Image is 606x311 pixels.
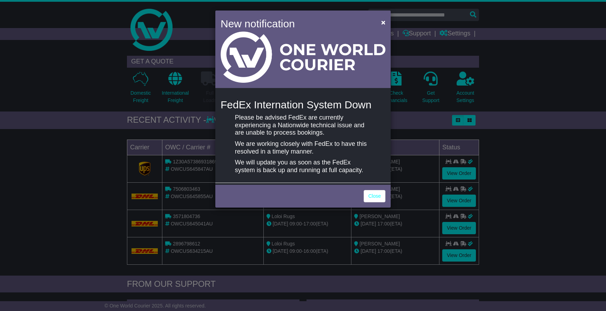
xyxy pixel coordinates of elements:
span: × [381,18,385,26]
p: We are working closely with FedEx to have this resolved in a timely manner. [235,140,371,155]
h4: New notification [221,16,371,32]
p: We will update you as soon as the FedEx system is back up and running at full capacity. [235,159,371,174]
img: Light [221,32,385,83]
p: Please be advised FedEx are currently experiencing a Nationwide technical issue and are unable to... [235,114,371,137]
a: Close [364,190,385,202]
button: Close [378,15,389,29]
h4: FedEx Internation System Down [221,99,385,110]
